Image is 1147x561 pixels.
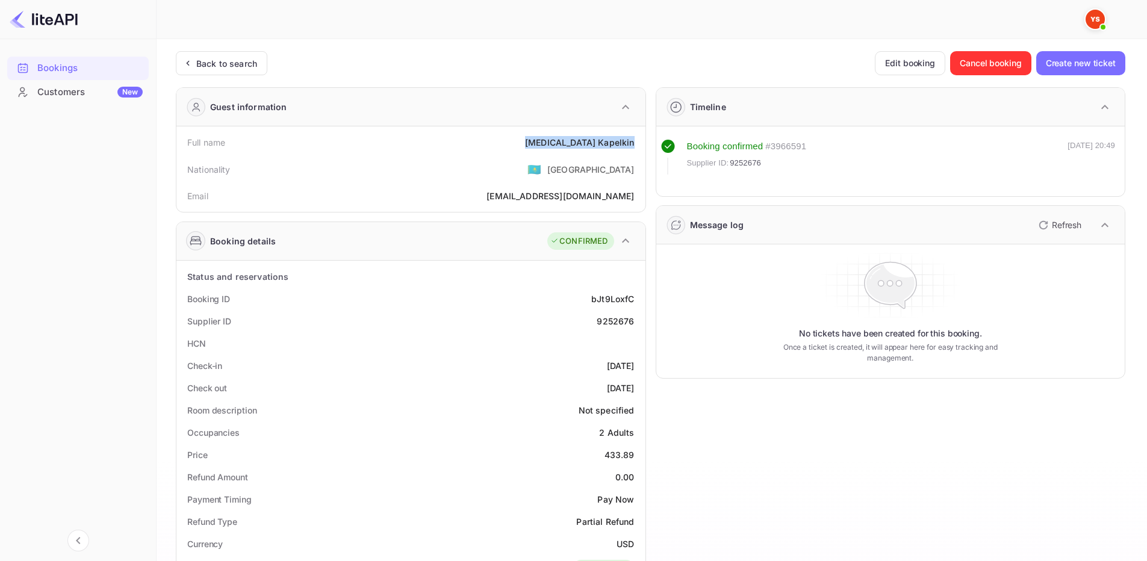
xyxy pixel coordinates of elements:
div: USD [617,538,634,550]
div: Bookings [37,61,143,75]
a: CustomersNew [7,81,149,103]
p: Once a ticket is created, it will appear here for easy tracking and management. [764,342,1016,364]
div: New [117,87,143,98]
div: Check out [187,382,227,394]
div: 433.89 [605,448,635,461]
div: Pay Now [597,493,634,506]
div: Full name [187,136,225,149]
div: [GEOGRAPHIC_DATA] [547,163,635,176]
div: Guest information [210,101,287,113]
div: [DATE] [607,359,635,372]
img: Yandex Support [1086,10,1105,29]
div: Check-in [187,359,222,372]
button: Refresh [1031,215,1086,235]
div: Occupancies [187,426,240,439]
div: 2 Adults [599,426,634,439]
span: United States [527,158,541,180]
div: HCN [187,337,206,350]
div: 9252676 [597,315,634,327]
button: Create new ticket [1036,51,1125,75]
div: Customers [37,85,143,99]
div: bJt9LoxfC [591,293,634,305]
div: Nationality [187,163,231,176]
div: Timeline [690,101,726,113]
div: 0.00 [615,471,635,483]
a: Bookings [7,57,149,79]
div: Refund Type [187,515,237,528]
div: Message log [690,219,744,231]
div: Booking details [210,235,276,247]
button: Cancel booking [950,51,1031,75]
div: [DATE] 20:49 [1068,140,1115,175]
div: Booking ID [187,293,230,305]
span: 9252676 [730,157,761,169]
div: Email [187,190,208,202]
div: Price [187,448,208,461]
span: Supplier ID: [687,157,729,169]
div: # 3966591 [765,140,806,153]
div: Room description [187,404,256,417]
div: Status and reservations [187,270,288,283]
div: Bookings [7,57,149,80]
div: Refund Amount [187,471,248,483]
div: Not specified [579,404,635,417]
button: Collapse navigation [67,530,89,551]
div: Payment Timing [187,493,252,506]
div: Booking confirmed [687,140,763,153]
div: Back to search [196,57,257,70]
div: Currency [187,538,223,550]
div: [MEDICAL_DATA] Kapelkin [525,136,634,149]
div: CONFIRMED [550,235,608,247]
img: LiteAPI logo [10,10,78,29]
div: Supplier ID [187,315,231,327]
div: Partial Refund [576,515,634,528]
button: Edit booking [875,51,945,75]
p: Refresh [1052,219,1081,231]
div: [DATE] [607,382,635,394]
div: [EMAIL_ADDRESS][DOMAIN_NAME] [486,190,634,202]
p: No tickets have been created for this booking. [799,327,982,339]
div: CustomersNew [7,81,149,104]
